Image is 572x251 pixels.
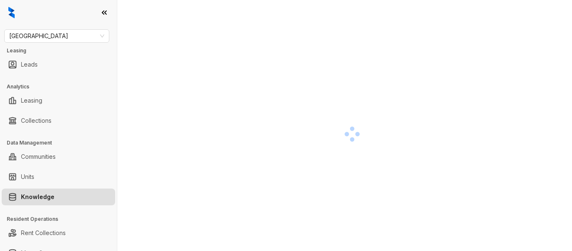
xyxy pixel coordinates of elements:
li: Leads [2,56,115,73]
h3: Resident Operations [7,215,117,223]
li: Collections [2,112,115,129]
h3: Analytics [7,83,117,91]
h3: Data Management [7,139,117,147]
span: Fairfield [9,30,104,42]
a: Communities [21,148,56,165]
a: Units [21,168,34,185]
li: Leasing [2,92,115,109]
li: Rent Collections [2,225,115,241]
a: Rent Collections [21,225,66,241]
h3: Leasing [7,47,117,54]
a: Knowledge [21,189,54,205]
a: Leasing [21,92,42,109]
img: logo [8,7,15,18]
a: Collections [21,112,52,129]
a: Leads [21,56,38,73]
li: Communities [2,148,115,165]
li: Knowledge [2,189,115,205]
li: Units [2,168,115,185]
